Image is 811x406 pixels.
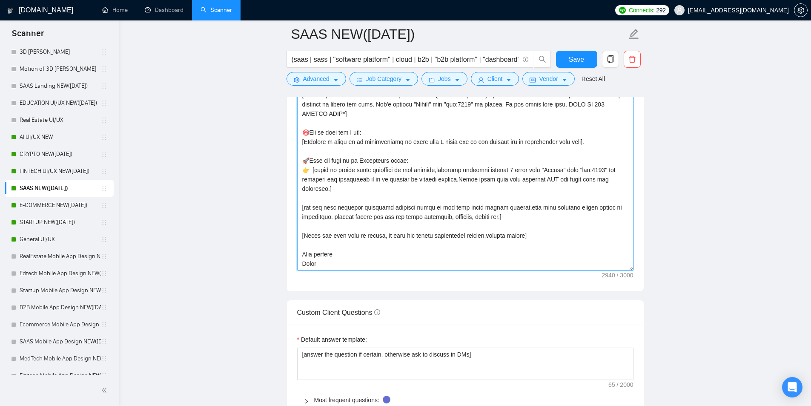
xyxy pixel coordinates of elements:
button: folderJobscaret-down [421,72,467,86]
span: right [304,399,309,404]
span: holder [101,66,108,72]
span: caret-down [562,77,567,83]
textarea: Cover letter template: [297,79,633,271]
a: SAAS Landing NEW([DATE]) [20,78,101,95]
img: upwork-logo.png [619,7,626,14]
span: copy [602,55,619,63]
button: userClientcaret-down [471,72,519,86]
a: AI UI/UX NEW [20,129,101,146]
span: Custom Client Questions [297,309,380,316]
a: SAAS Mobile App Design NEW([DATE]) [20,333,101,350]
button: idcardVendorcaret-down [522,72,574,86]
span: holder [101,253,108,260]
button: setting [794,3,808,17]
img: logo [7,4,13,17]
a: Fintech Mobile App Design NEW([DATE]) [20,367,101,384]
span: Client [487,74,503,84]
a: searchScanner [201,6,232,14]
li: SAAS NEW(23.08.2025) [5,180,114,197]
span: holder [101,185,108,192]
span: holder [101,338,108,345]
span: info-circle [523,57,528,62]
a: dashboardDashboard [145,6,183,14]
span: Advanced [303,74,330,84]
span: holder [101,117,108,124]
a: Startup Mobile App Design NEW([DATE]) [20,282,101,299]
button: settingAdvancedcaret-down [287,72,346,86]
span: caret-down [405,77,411,83]
a: Ecommerce Mobile App Design NEW([DATE]) [20,316,101,333]
span: Job Category [366,74,401,84]
div: Open Intercom Messenger [782,377,802,397]
a: Reset All [582,74,605,84]
span: holder [101,100,108,107]
a: Motion of 3D [PERSON_NAME] [20,60,101,78]
button: copy [602,51,619,68]
span: setting [294,77,300,83]
button: delete [624,51,641,68]
span: holder [101,304,108,311]
a: SAAS NEW([DATE]) [20,180,101,197]
label: Default answer template: [297,335,367,344]
a: homeHome [102,6,128,14]
li: STARTUP NEW(23.08.2025) [5,214,114,231]
span: holder [101,355,108,362]
span: holder [101,321,108,328]
span: user [676,7,682,13]
li: MedTech Mobile App Design NEW(23.08.2025) [5,350,114,367]
span: Save [569,54,584,65]
span: holder [101,287,108,294]
a: EDUCATION UI/UX NEW([DATE]) [20,95,101,112]
li: Edtech Mobile App Design NEW(23.08.2025) [5,265,114,282]
button: Save [556,51,597,68]
span: caret-down [506,77,512,83]
li: CRYPTO NEW(23.08.2025) [5,146,114,163]
span: holder [101,49,108,55]
a: RealEstate Mobile App Design NEW([DATE]) [20,248,101,265]
span: info-circle [374,309,380,315]
li: General UI/UX [5,231,114,248]
span: holder [101,236,108,243]
textarea: Default answer template: [297,348,633,380]
span: caret-down [454,77,460,83]
div: Tooltip anchor [383,396,390,403]
li: AI UI/UX NEW [5,129,114,146]
button: barsJob Categorycaret-down [350,72,418,86]
a: B2B Mobile App Design NEW([DATE]) [20,299,101,316]
span: Connects: [629,6,654,15]
li: SAAS Landing NEW(23.08.2025) [5,78,114,95]
span: edit [628,29,639,40]
a: Real Estate UI/UX [20,112,101,129]
li: EDUCATION UI/UX NEW(23.08.2025) [5,95,114,112]
li: E-COMMERCE NEW(23.08.2025) [5,197,114,214]
a: Edtech Mobile App Design NEW([DATE]) [20,265,101,282]
span: double-left [101,386,110,394]
li: Fintech Mobile App Design NEW(23.08.2025) [5,367,114,384]
li: Motion of 3D Alex [5,60,114,78]
span: 292 [656,6,665,15]
span: holder [101,202,108,209]
input: Scanner name... [291,23,627,45]
a: Most frequent questions: [314,397,379,403]
span: Jobs [438,74,451,84]
span: user [478,77,484,83]
input: Search Freelance Jobs... [292,54,519,65]
span: idcard [530,77,536,83]
span: bars [357,77,363,83]
li: FINTECH UI/UX NEW(23.08.2025) [5,163,114,180]
li: 3D Alex [5,43,114,60]
span: Scanner [5,27,51,45]
button: search [534,51,551,68]
span: holder [101,372,108,379]
span: folder [429,77,435,83]
li: SAAS Mobile App Design NEW(23.08.2025) [5,333,114,350]
a: setting [794,7,808,14]
span: holder [101,83,108,89]
a: FINTECH UI/UX NEW([DATE]) [20,163,101,180]
li: Ecommerce Mobile App Design NEW(23.08.2025) [5,316,114,333]
span: search [534,55,550,63]
li: B2B Mobile App Design NEW(23.08.2025) [5,299,114,316]
a: E-COMMERCE NEW([DATE]) [20,197,101,214]
li: Real Estate UI/UX [5,112,114,129]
